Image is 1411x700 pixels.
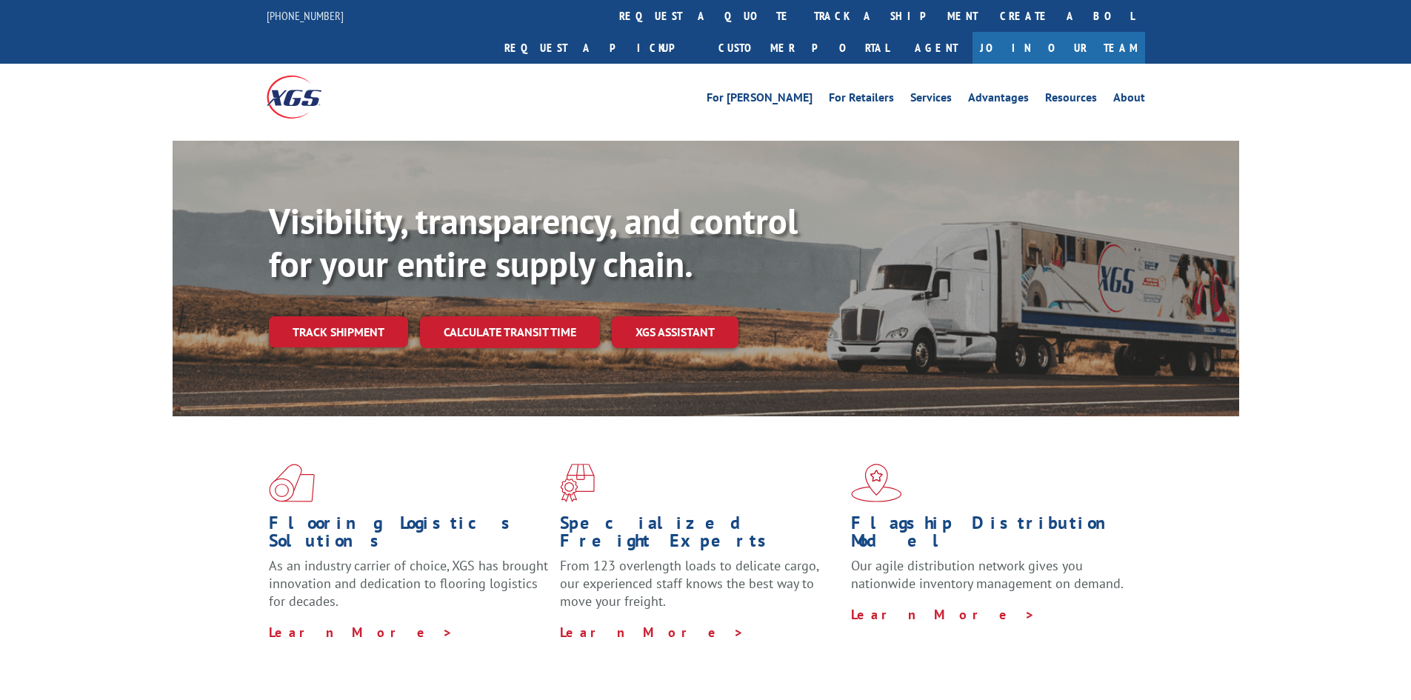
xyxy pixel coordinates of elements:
a: Track shipment [269,316,408,347]
a: For [PERSON_NAME] [707,92,813,108]
span: Our agile distribution network gives you nationwide inventory management on demand. [851,557,1124,592]
a: XGS ASSISTANT [612,316,738,348]
a: For Retailers [829,92,894,108]
a: [PHONE_NUMBER] [267,8,344,23]
a: Learn More > [269,624,453,641]
h1: Flooring Logistics Solutions [269,514,549,557]
a: Agent [900,32,973,64]
a: Resources [1045,92,1097,108]
h1: Flagship Distribution Model [851,514,1131,557]
a: Learn More > [851,606,1035,623]
img: xgs-icon-flagship-distribution-model-red [851,464,902,502]
a: About [1113,92,1145,108]
a: Advantages [968,92,1029,108]
img: xgs-icon-focused-on-flooring-red [560,464,595,502]
img: xgs-icon-total-supply-chain-intelligence-red [269,464,315,502]
h1: Specialized Freight Experts [560,514,840,557]
b: Visibility, transparency, and control for your entire supply chain. [269,198,798,287]
a: Customer Portal [707,32,900,64]
a: Services [910,92,952,108]
a: Calculate transit time [420,316,600,348]
span: As an industry carrier of choice, XGS has brought innovation and dedication to flooring logistics... [269,557,548,610]
a: Join Our Team [973,32,1145,64]
p: From 123 overlength loads to delicate cargo, our experienced staff knows the best way to move you... [560,557,840,623]
a: Learn More > [560,624,744,641]
a: Request a pickup [493,32,707,64]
